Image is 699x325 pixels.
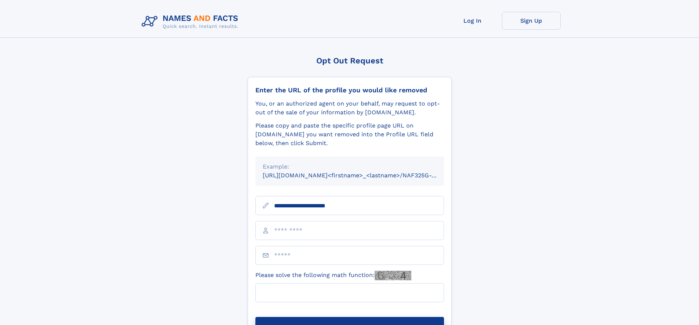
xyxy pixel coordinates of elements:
label: Please solve the following math function: [255,271,411,280]
div: Opt Out Request [248,56,452,65]
div: Enter the URL of the profile you would like removed [255,86,444,94]
a: Log In [443,12,502,30]
div: You, or an authorized agent on your behalf, may request to opt-out of the sale of your informatio... [255,99,444,117]
div: Please copy and paste the specific profile page URL on [DOMAIN_NAME] you want removed into the Pr... [255,121,444,148]
img: Logo Names and Facts [139,12,244,32]
a: Sign Up [502,12,561,30]
div: Example: [263,162,437,171]
small: [URL][DOMAIN_NAME]<firstname>_<lastname>/NAF325G-xxxxxxxx [263,172,458,179]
